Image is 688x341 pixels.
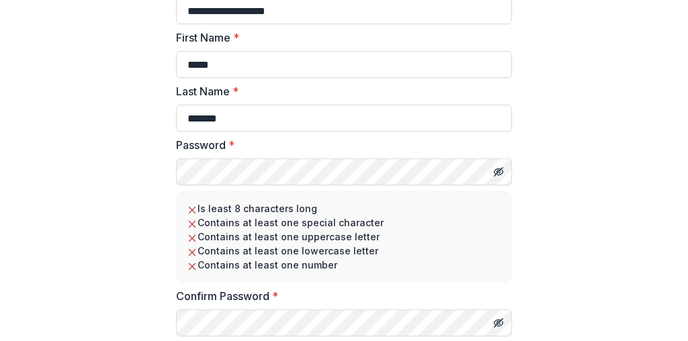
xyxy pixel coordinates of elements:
li: Contains at least one special character [187,215,501,230]
label: Confirm Password [176,288,504,304]
li: Contains at least one number [187,258,501,272]
label: Password [176,137,504,153]
li: Is least 8 characters long [187,201,501,215]
label: Last Name [176,83,504,99]
button: Toggle password visibility [488,161,509,183]
li: Contains at least one lowercase letter [187,244,501,258]
label: First Name [176,30,504,46]
button: Toggle password visibility [488,312,509,334]
li: Contains at least one uppercase letter [187,230,501,244]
